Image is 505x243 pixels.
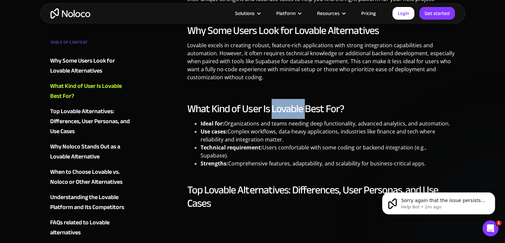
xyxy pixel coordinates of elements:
div: TABLE OF CONTENT [50,37,130,51]
li: Comprehensive features, adaptability, and scalability for business-critical apps. [201,159,455,167]
div: Solutions [235,9,255,18]
h2: Why Some Users Look for Lovable Alternatives [187,24,455,37]
a: Pricing [353,9,384,18]
strong: Technical requirement: [201,144,262,151]
a: home [50,8,90,19]
span: Sorry again that the issue persists. If you still need help resolving the error, I’m here to assi... [29,19,115,58]
iframe: Intercom notifications message [372,178,505,225]
a: When to Choose Lovable vs. Noloco or Other Alternatives [50,167,130,187]
a: Login [392,7,414,20]
div: Resources [309,9,353,18]
div: Platform [276,9,295,18]
a: What Kind of User Is Lovable Best For? [50,81,130,101]
strong: Use cases: [201,128,227,135]
li: Users comfortable with some coding or backend integration (e.g., Supabase). [201,143,455,159]
strong: Ideal for: [201,120,224,127]
h2: What Kind of User Is Lovable Best For? [187,102,455,116]
a: FAQs related to Lovable alternatives [50,218,130,238]
h2: Top Lovable Alternatives: Differences, User Personas, and Use Cases ‍ [187,183,455,223]
a: Why Some Users Look for Lovable Alternatives [50,56,130,76]
p: Lovable excels in creating robust, feature-rich applications with strong integration capabilities... [187,41,455,86]
p: Message from Help Bot, sent 2m ago [29,26,115,32]
div: Resources [317,9,340,18]
div: Platform [268,9,309,18]
a: Understanding the Lovable Platform and Its Competitors [50,192,130,212]
a: Top Lovable Alternatives: Differences, User Personas, and Use Cases‍ [50,107,130,136]
div: Solutions [227,9,268,18]
li: Organizations and teams needing deep functionality, advanced analytics, and automation. [201,120,455,127]
a: Why Noloco Stands Out as a Lovable Alternative [50,142,130,162]
iframe: Intercom live chat [482,220,498,236]
a: Get started [419,7,455,20]
li: Complex workflows, data-heavy applications, industries like finance and tech where reliability an... [201,127,455,143]
strong: Strengths: [201,160,228,167]
span: 1 [496,220,501,226]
